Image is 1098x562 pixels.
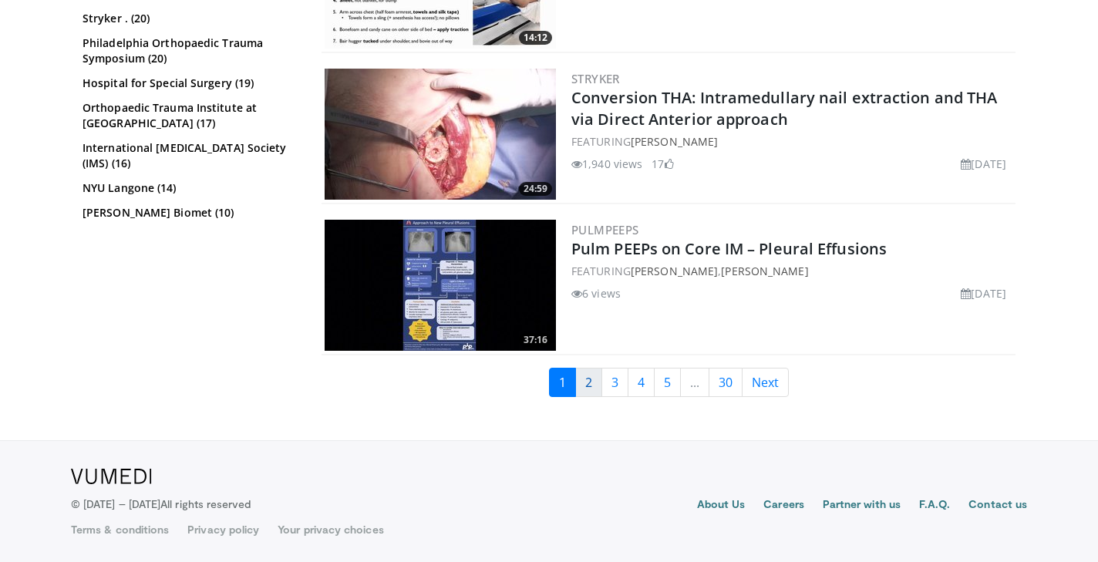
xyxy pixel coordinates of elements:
[919,496,950,515] a: F.A.Q.
[571,156,642,172] li: 1,940 views
[575,368,602,397] a: 2
[322,368,1015,397] nav: Search results pages
[697,496,746,515] a: About Us
[571,87,997,130] a: Conversion THA: Intramedullary nail extraction and THA via Direct Anterior approach
[519,182,552,196] span: 24:59
[742,368,789,397] a: Next
[160,497,251,510] span: All rights reserved
[71,522,169,537] a: Terms & conditions
[187,522,259,537] a: Privacy policy
[83,35,295,66] a: Philadelphia Orthopaedic Trauma Symposium (20)
[83,11,295,26] a: Stryker . (20)
[961,285,1006,301] li: [DATE]
[71,469,152,484] img: VuMedi Logo
[83,205,295,220] a: [PERSON_NAME] Biomet (10)
[571,71,620,86] a: Stryker
[83,140,295,171] a: International [MEDICAL_DATA] Society (IMS) (16)
[601,368,628,397] a: 3
[571,222,639,237] a: PulmPEEPs
[763,496,804,515] a: Careers
[571,238,887,259] a: Pulm PEEPs on Core IM – Pleural Effusions
[519,31,552,45] span: 14:12
[968,496,1027,515] a: Contact us
[652,156,673,172] li: 17
[631,264,718,278] a: [PERSON_NAME]
[83,180,295,196] a: NYU Langone (14)
[325,69,556,200] img: f2681aa5-e24c-4cda-9d8f-322f406b0ba1.300x170_q85_crop-smart_upscale.jpg
[325,69,556,200] a: 24:59
[571,133,1012,150] div: FEATURING
[519,333,552,347] span: 37:16
[709,368,743,397] a: 30
[325,220,556,351] a: 37:16
[628,368,655,397] a: 4
[654,368,681,397] a: 5
[325,220,556,351] img: 188d887b-0ca6-43dc-a662-3357bf18eb61.300x170_q85_crop-smart_upscale.jpg
[823,496,901,515] a: Partner with us
[571,263,1012,279] div: FEATURING ,
[571,285,621,301] li: 6 views
[83,100,295,131] a: Orthopaedic Trauma Institute at [GEOGRAPHIC_DATA] (17)
[71,496,251,512] p: © [DATE] – [DATE]
[961,156,1006,172] li: [DATE]
[631,134,718,149] a: [PERSON_NAME]
[278,522,383,537] a: Your privacy choices
[83,76,295,91] a: Hospital for Special Surgery (19)
[549,368,576,397] a: 1
[721,264,808,278] a: [PERSON_NAME]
